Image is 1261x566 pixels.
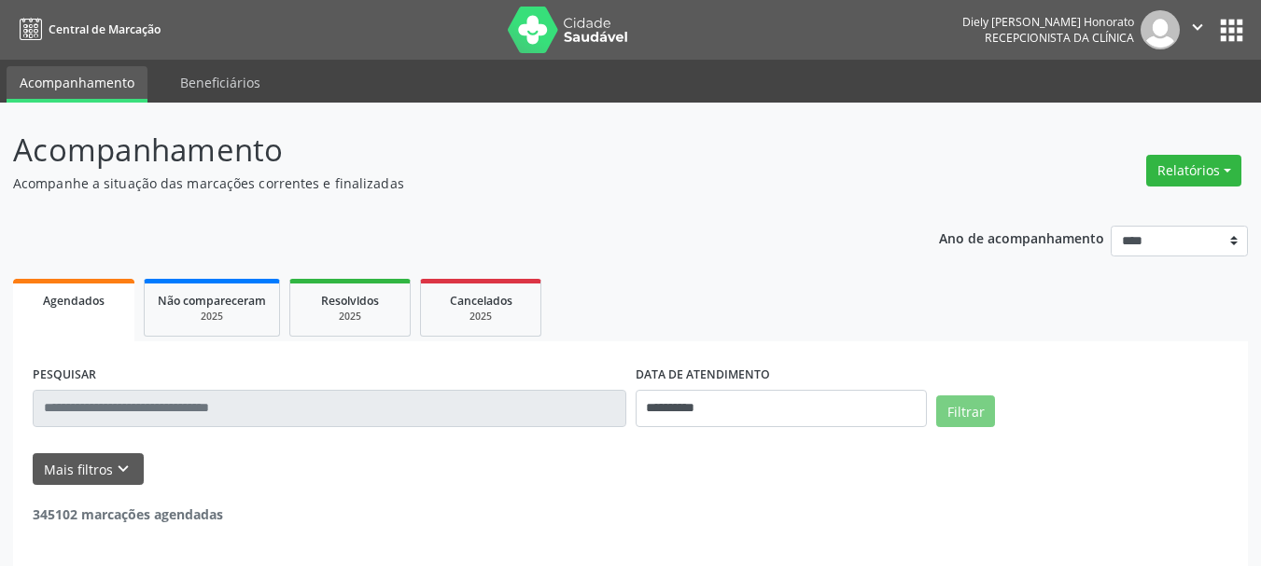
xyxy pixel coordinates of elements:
[1180,10,1215,49] button: 
[167,66,273,99] a: Beneficiários
[636,361,770,390] label: DATA DE ATENDIMENTO
[158,310,266,324] div: 2025
[936,395,995,427] button: Filtrar
[1141,10,1180,49] img: img
[7,66,147,103] a: Acompanhamento
[321,293,379,309] span: Resolvidos
[985,30,1134,46] span: Recepcionista da clínica
[158,293,266,309] span: Não compareceram
[1187,17,1208,37] i: 
[49,21,161,37] span: Central de Marcação
[450,293,512,309] span: Cancelados
[13,173,877,193] p: Acompanhe a situação das marcações correntes e finalizadas
[13,127,877,173] p: Acompanhamento
[33,453,144,486] button: Mais filtroskeyboard_arrow_down
[939,226,1104,249] p: Ano de acompanhamento
[13,14,161,45] a: Central de Marcação
[303,310,397,324] div: 2025
[33,361,96,390] label: PESQUISAR
[1215,14,1248,47] button: apps
[33,505,223,523] strong: 345102 marcações agendadas
[434,310,527,324] div: 2025
[1146,155,1241,186] button: Relatórios
[43,293,105,309] span: Agendados
[113,459,133,479] i: keyboard_arrow_down
[962,14,1134,30] div: Diely [PERSON_NAME] Honorato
